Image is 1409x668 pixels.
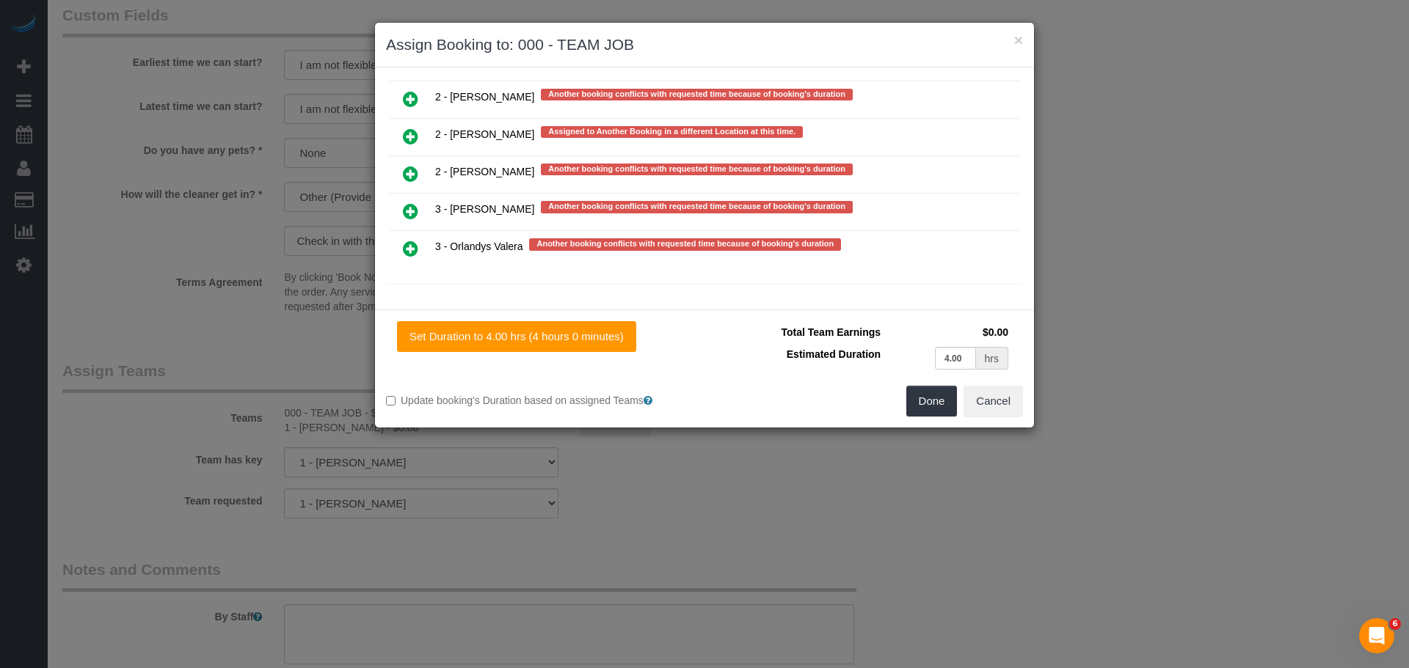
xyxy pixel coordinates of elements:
span: 2 - [PERSON_NAME] [435,128,534,140]
span: Estimated Duration [787,348,881,360]
span: Another booking conflicts with requested time because of booking's duration [541,89,853,100]
iframe: Intercom live chat [1359,618,1394,653]
input: Update booking's Duration based on assigned Teams [386,396,396,405]
div: hrs [976,347,1008,370]
td: Total Team Earnings [716,321,884,343]
button: Cancel [964,386,1023,416]
span: 2 - [PERSON_NAME] [435,91,534,103]
span: 3 - [PERSON_NAME] [435,204,534,216]
button: Done [906,386,958,416]
span: Assigned to Another Booking in a different Location at this time. [541,126,803,138]
span: 2 - [PERSON_NAME] [435,166,534,177]
span: 6 [1389,618,1401,630]
span: Another booking conflicts with requested time because of booking's duration [529,238,841,250]
td: $0.00 [884,321,1012,343]
span: Another booking conflicts with requested time because of booking's duration [541,201,853,213]
span: 3 - Orlandys Valera [435,241,523,253]
label: Update booking's Duration based on assigned Teams [386,393,693,408]
button: Set Duration to 4.00 hrs (4 hours 0 minutes) [397,321,636,352]
span: Another booking conflicts with requested time because of booking's duration [541,164,853,175]
button: × [1014,32,1023,48]
h3: Assign Booking to: 000 - TEAM JOB [386,34,1023,56]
